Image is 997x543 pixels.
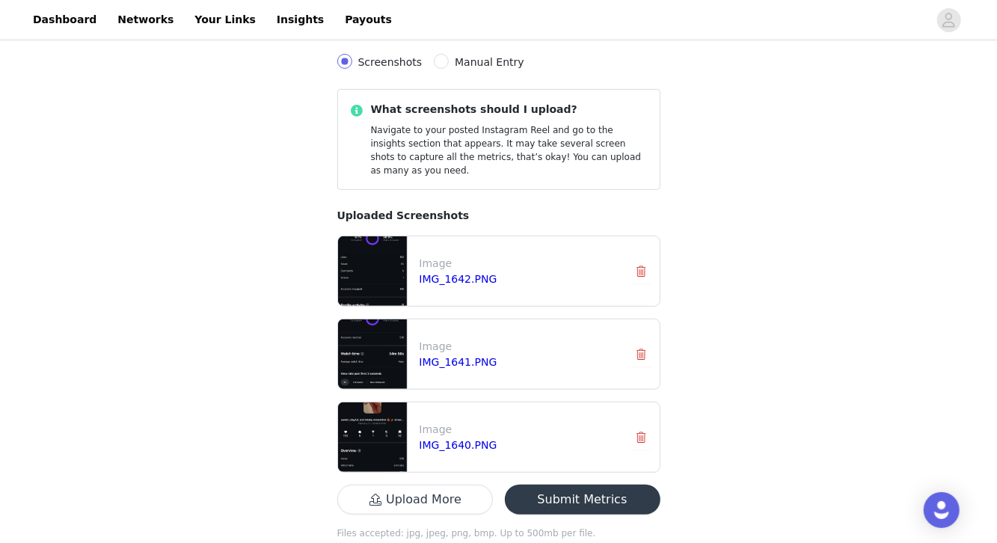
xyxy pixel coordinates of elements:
span: Manual Entry [455,56,524,68]
button: Submit Metrics [505,485,660,515]
a: Insights [268,3,333,37]
a: Dashboard [24,3,105,37]
img: file [338,319,407,389]
p: Uploaded Screenshots [337,208,660,224]
a: Networks [108,3,182,37]
button: Upload More [337,485,493,515]
span: Screenshots [358,56,423,68]
p: Image [420,339,618,355]
div: avatar [942,8,956,32]
span: Upload More [337,494,493,506]
div: Open Intercom Messenger [924,492,960,528]
a: IMG_1640.PNG [420,439,497,451]
p: Navigate to your posted Instagram Reel and go to the insights section that appears. It may take s... [371,123,648,177]
p: Image [420,256,618,271]
a: IMG_1641.PNG [420,356,497,368]
a: Your Links [185,3,265,37]
p: Files accepted: jpg, jpeg, png, bmp. Up to 500mb per file. [337,527,660,540]
img: file [338,402,407,472]
a: IMG_1642.PNG [420,273,497,285]
img: file [338,236,407,306]
a: Payouts [336,3,401,37]
p: What screenshots should I upload? [371,102,648,117]
p: Image [420,422,618,438]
